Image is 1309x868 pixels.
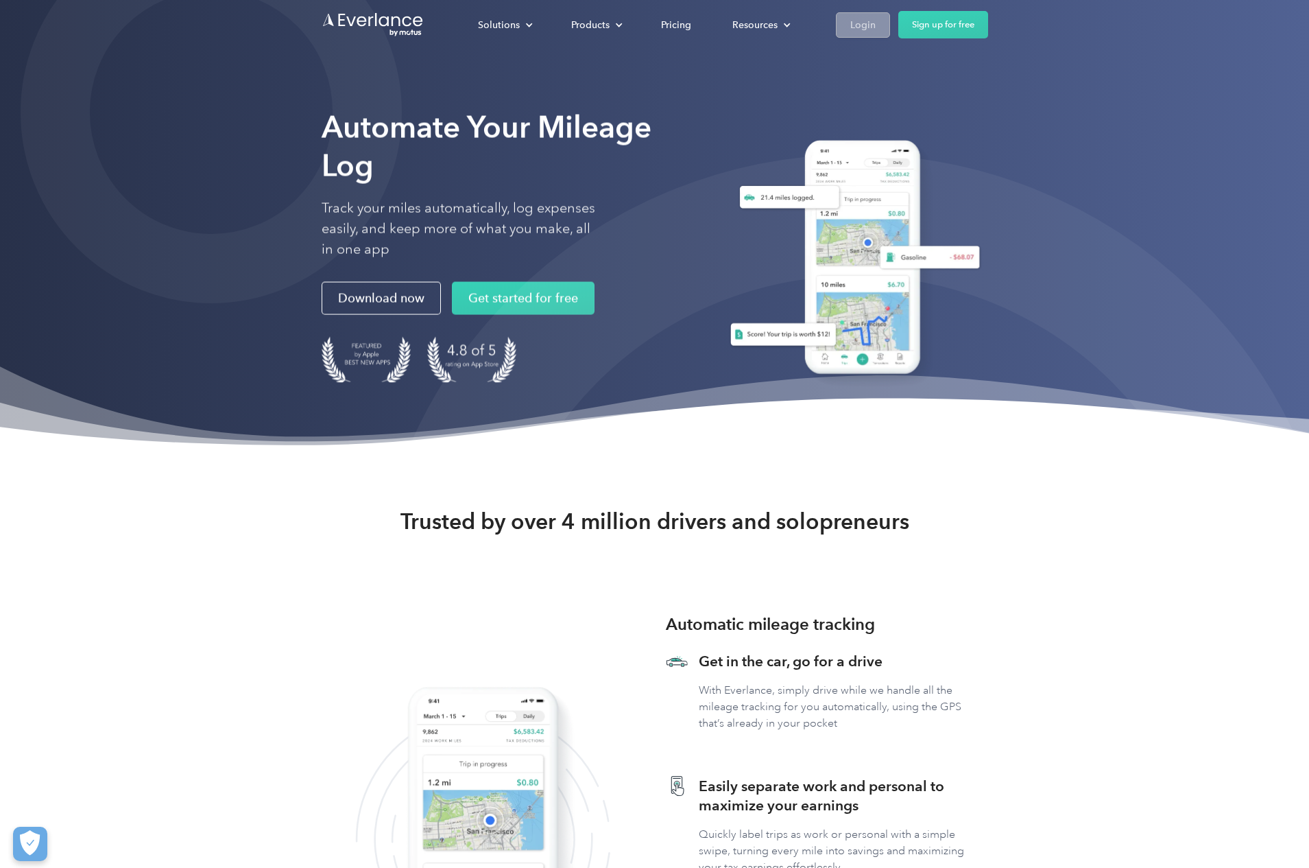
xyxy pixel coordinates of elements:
a: Download now [322,282,441,315]
div: Pricing [661,16,691,34]
a: Sign up for free [898,11,988,38]
div: Products [571,16,610,34]
p: With Everlance, simply drive while we handle all the mileage tracking for you automatically, usin... [699,682,988,731]
img: Badge for Featured by Apple Best New Apps [322,337,411,383]
div: Products [557,13,634,37]
a: Get started for free [452,282,595,315]
img: 4.9 out of 5 stars on the app store [427,337,516,383]
h3: Get in the car, go for a drive [699,652,988,671]
button: Cookies Settings [13,827,47,861]
p: Track your miles automatically, log expenses easily, and keep more of what you make, all in one app [322,198,596,260]
div: Resources [719,13,802,37]
div: Solutions [464,13,544,37]
div: Solutions [478,16,520,34]
strong: Trusted by over 4 million drivers and solopreneurs [400,508,909,535]
div: Resources [732,16,778,34]
h3: Automatic mileage tracking [666,612,875,637]
a: Go to homepage [322,12,424,38]
h3: Easily separate work and personal to maximize your earnings [699,777,988,815]
a: Pricing [647,13,705,37]
div: Login [850,16,876,34]
img: Everlance, mileage tracker app, expense tracking app [714,130,988,390]
strong: Automate Your Mileage Log [322,109,651,184]
a: Login [836,12,890,38]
